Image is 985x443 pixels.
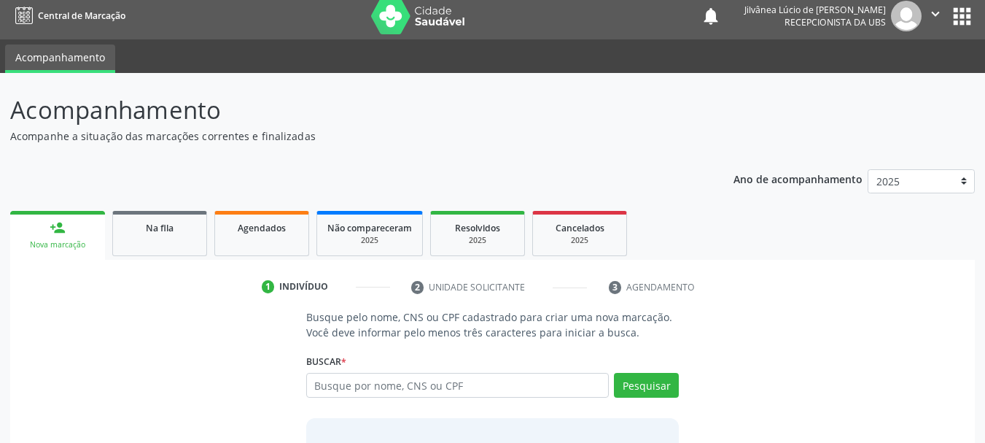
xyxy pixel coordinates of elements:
[10,128,685,144] p: Acompanhe a situação das marcações correntes e finalizadas
[922,1,949,31] button: 
[306,350,346,373] label: Buscar
[614,373,679,398] button: Pesquisar
[38,9,125,22] span: Central de Marcação
[262,280,275,293] div: 1
[441,235,514,246] div: 2025
[543,235,616,246] div: 2025
[891,1,922,31] img: img
[327,222,412,234] span: Não compareceram
[927,6,943,22] i: 
[306,373,610,398] input: Busque por nome, CNS ou CPF
[50,220,66,236] div: person_add
[5,45,115,73] a: Acompanhamento
[279,280,328,293] div: Indivíduo
[785,16,886,28] span: Recepcionista da UBS
[733,169,863,188] p: Ano de acompanhamento
[744,4,886,16] div: Jilvânea Lúcio de [PERSON_NAME]
[949,4,975,29] button: apps
[10,92,685,128] p: Acompanhamento
[146,222,174,234] span: Na fila
[455,222,500,234] span: Resolvidos
[327,235,412,246] div: 2025
[10,4,125,28] a: Central de Marcação
[238,222,286,234] span: Agendados
[20,239,95,250] div: Nova marcação
[701,6,721,26] button: notifications
[306,309,680,340] p: Busque pelo nome, CNS ou CPF cadastrado para criar uma nova marcação. Você deve informar pelo men...
[556,222,604,234] span: Cancelados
